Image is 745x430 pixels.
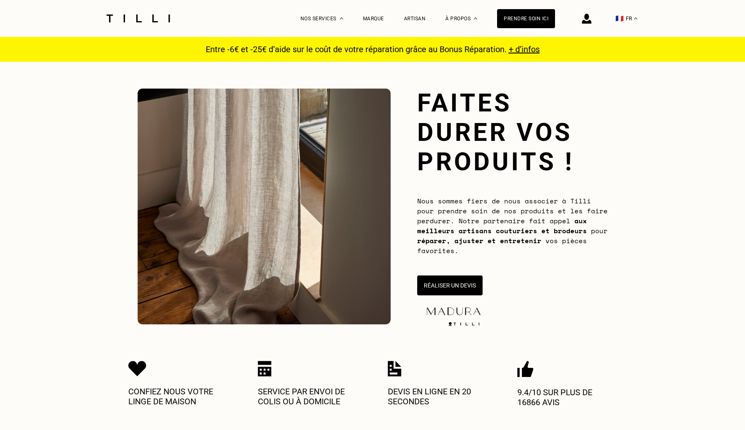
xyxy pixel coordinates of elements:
a: Artisan [404,16,426,22]
img: Icon [258,361,272,377]
img: Icon [388,361,401,377]
img: Menu déroulant à propos [474,17,477,19]
img: Icon [128,361,147,377]
p: Service par envoi de colis ou à domicile [258,387,357,406]
img: icône connexion [582,14,591,24]
a: Prendre soin ici [497,9,555,28]
span: 🇫🇷 [615,14,624,22]
span: Nous sommes fiers de nous associer à Tilli pour prendre soin de nos produits et les faire perdure... [417,196,608,256]
img: Logo du service de couturière Tilli [103,14,173,22]
p: 9.4/10 sur plus de 16866 avis [517,387,617,407]
h1: Faites durer vos produits ! [417,88,608,176]
img: Menu déroulant [340,17,343,19]
p: Devis en ligne en 20 secondes [388,387,487,406]
img: menu déroulant [634,17,637,19]
img: logo Tilli [445,322,483,326]
b: aux meilleurs artisans couturiers et brodeurs [417,216,587,236]
b: réparer, ajuster et entretenir [417,236,541,246]
img: Icon [517,361,534,377]
a: Marque [363,16,384,22]
a: + d’infos [509,44,540,54]
p: Entre -6€ et -25€ d’aide sur le coût de votre réparation grâce au Bonus Réparation. [201,44,545,54]
button: Réaliser un devis [417,275,483,295]
p: Confiez nous votre linge de maison [128,387,228,406]
img: maduraLogo-5877f563076e9857a9763643b83271db.png [425,306,483,317]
